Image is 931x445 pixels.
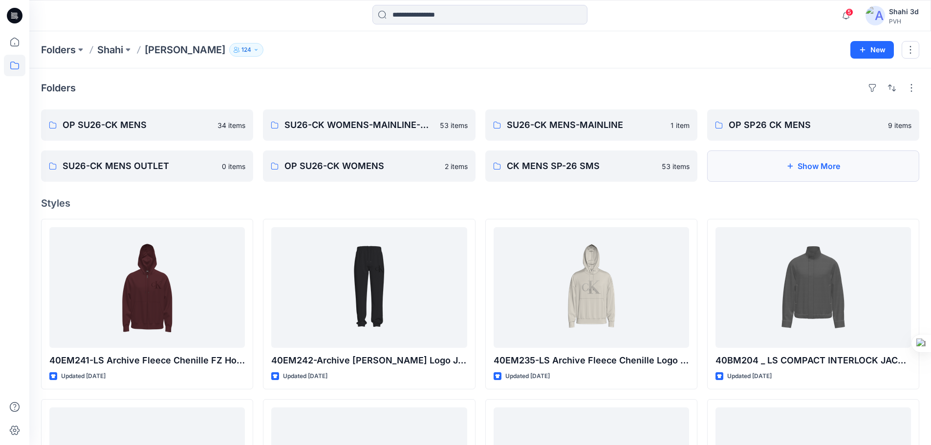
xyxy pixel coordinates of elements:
p: Updated [DATE] [727,371,772,381]
p: 53 items [440,120,468,130]
a: Folders [41,43,76,57]
a: SU26-CK MENS-MAINLINE1 item [485,109,697,141]
p: 40EM241-LS Archive Fleece Chenille FZ Hoodie_V01 [49,354,245,367]
a: SU26-CK WOMENS-MAINLINE-OUTLET-CPV53 items [263,109,475,141]
button: 124 [229,43,263,57]
span: 5 [845,8,853,16]
p: OP SU26-CK WOMENS [284,159,438,173]
div: PVH [889,18,919,25]
p: 1 item [671,120,690,130]
p: 40BM204 _ LS COMPACT INTERLOCK JACKET_V01 [715,354,911,367]
div: Shahi 3d [889,6,919,18]
p: 124 [241,44,251,55]
p: 34 items [217,120,245,130]
p: 9 items [888,120,911,130]
a: 40BM204 _ LS COMPACT INTERLOCK JACKET_V01 [715,227,911,348]
p: 2 items [445,161,468,171]
p: SU26-CK MENS-MAINLINE [507,118,665,132]
p: 40EM242-Archive [PERSON_NAME] Logo Jogger_V01 [271,354,467,367]
h4: Folders [41,82,76,94]
a: SU26-CK MENS OUTLET0 items [41,150,253,182]
p: Updated [DATE] [61,371,106,381]
a: OP SU26-CK MENS34 items [41,109,253,141]
p: Updated [DATE] [283,371,327,381]
p: CK MENS SP-26 SMS [507,159,656,173]
p: 0 items [222,161,245,171]
p: OP SU26-CK MENS [63,118,212,132]
p: 53 items [662,161,690,171]
p: Updated [DATE] [505,371,550,381]
a: 40EM242-Archive Fleece Chenille Logo Jogger_V01 [271,227,467,348]
a: CK MENS SP-26 SMS53 items [485,150,697,182]
button: New [850,41,894,59]
p: SU26-CK WOMENS-MAINLINE-OUTLET-CPV [284,118,433,132]
a: Shahi [97,43,123,57]
a: 40EM235-LS Archive Fleece Chenille Logo Hoodie_V01 [494,227,689,348]
a: OP SU26-CK WOMENS2 items [263,150,475,182]
p: OP SP26 CK MENS [729,118,882,132]
p: SU26-CK MENS OUTLET [63,159,216,173]
a: 40EM241-LS Archive Fleece Chenille FZ Hoodie_V01 [49,227,245,348]
button: Show More [707,150,919,182]
img: avatar [866,6,885,25]
p: [PERSON_NAME] [145,43,225,57]
h4: Styles [41,197,919,209]
a: OP SP26 CK MENS9 items [707,109,919,141]
p: 40EM235-LS Archive Fleece Chenille Logo Hoodie_V01 [494,354,689,367]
